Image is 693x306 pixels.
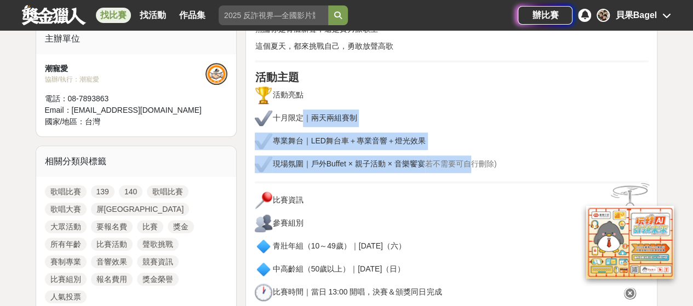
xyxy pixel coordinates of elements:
img: ✔ [255,155,272,173]
img: 👥 [255,215,272,232]
a: 歌唱比賽 [45,185,87,198]
img: 🏆 [255,86,272,104]
img: 📍 [255,192,272,209]
img: ✔ [255,132,272,150]
a: 找比賽 [96,8,131,23]
p: 現場氛圍｜戶外Buffet × 親子活動 × 音樂饗宴 [255,155,648,173]
a: 139 [91,185,114,198]
a: 獎金榮譽 [137,273,179,286]
div: 協辦/執行： 潮寵愛 [45,74,206,84]
img: Avatar [598,10,609,21]
a: 要報名費 [91,220,133,233]
div: Email： [EMAIL_ADDRESS][DOMAIN_NAME] [45,105,206,116]
a: 屏[GEOGRAPHIC_DATA] [91,203,190,216]
a: 所有年齡 [45,238,87,251]
a: 比賽組別 [45,273,87,286]
div: 相關分類與標籤 [36,146,237,177]
a: 找活動 [135,8,170,23]
a: 獎金 [168,220,194,233]
p: 中高齡組（50歲以上）｜[DATE]（日） [255,261,648,278]
a: 聲歌挑戰 [137,238,179,251]
p: 活動亮點 [255,86,648,104]
div: 潮寵愛 [45,63,206,74]
p: 專業舞台｜LED舞台車＋專業音響＋燈光效果 [255,132,648,150]
a: 大眾活動 [45,220,87,233]
div: 電話： 08-7893863 [45,93,206,105]
p: 十月限定｜兩天兩組賽制 [255,109,648,127]
img: 🔹 [255,261,272,278]
a: 比賽活動 [91,238,133,251]
a: 歌唱大賽 [45,203,87,216]
strong: 活動主題 [255,71,299,83]
div: 貝果Bagel [615,9,657,22]
img: d2146d9a-e6f6-4337-9592-8cefde37ba6b.png [586,206,674,279]
a: 報名費用 [91,273,133,286]
div: 主辦單位 [36,24,237,54]
span: 台灣 [85,117,100,126]
input: 2025 反詐視界—全國影片競賽 [219,5,328,25]
a: 人氣投票 [45,290,87,303]
p: 比賽資訊 [255,192,648,209]
span: 國家/地區： [45,117,85,126]
a: 競賽資訊 [137,255,179,268]
span: 若不需要可自行刪除) [425,159,497,168]
a: 音響效果 [91,255,133,268]
a: 歌唱比賽 [147,185,188,198]
p: 青壯年組（10～49歲）｜[DATE]（六） [255,238,648,255]
p: 這個夏天，都來挑戰自己，勇敢放聲高歌 [255,41,648,52]
a: 作品集 [175,8,210,23]
img: 🕐 [255,284,272,301]
a: 賽制專業 [45,255,87,268]
img: ✔ [255,109,272,127]
img: 🔹 [255,238,272,255]
p: 參賽組別 [255,215,648,232]
p: 比賽時間｜當日 13:00 開唱，決賽＆頒獎同日完成 [255,284,648,301]
a: 比賽 [137,220,163,233]
a: 140 [119,185,142,198]
a: 辦比賽 [518,6,572,25]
